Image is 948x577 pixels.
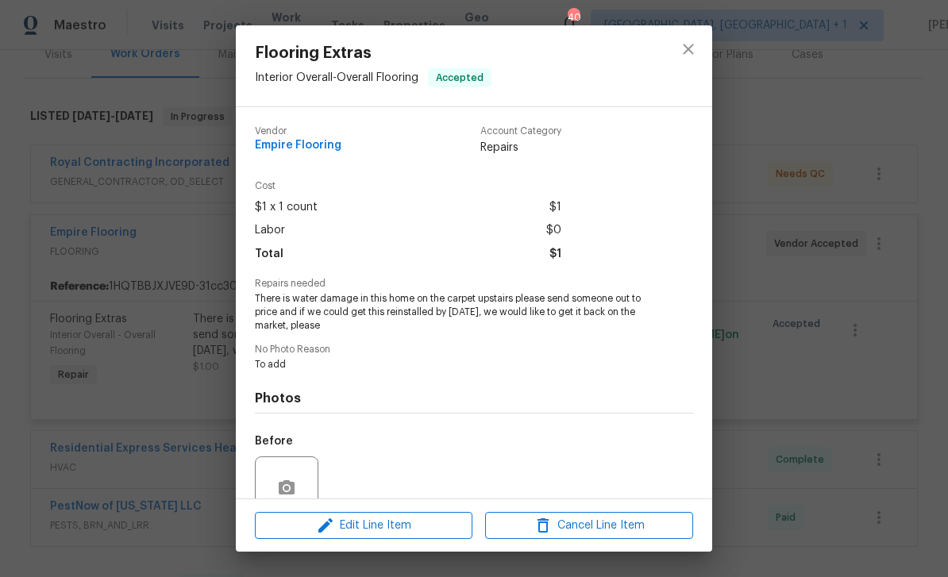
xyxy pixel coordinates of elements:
[255,219,285,242] span: Labor
[430,70,490,86] span: Accepted
[255,243,283,266] span: Total
[669,30,707,68] button: close
[255,196,318,219] span: $1 x 1 count
[255,436,293,447] h5: Before
[480,126,561,137] span: Account Category
[549,243,561,266] span: $1
[485,512,693,540] button: Cancel Line Item
[546,219,561,242] span: $0
[255,140,341,152] span: Empire Flooring
[568,10,579,25] div: 40
[255,512,472,540] button: Edit Line Item
[255,72,418,83] span: Interior Overall - Overall Flooring
[255,44,491,62] span: Flooring Extras
[255,292,649,332] span: There is water damage in this home on the carpet upstairs please send someone out to price and if...
[480,140,561,156] span: Repairs
[255,279,693,289] span: Repairs needed
[255,344,693,355] span: No Photo Reason
[549,196,561,219] span: $1
[260,516,468,536] span: Edit Line Item
[255,181,561,191] span: Cost
[490,516,688,536] span: Cancel Line Item
[255,358,649,371] span: To add
[255,126,341,137] span: Vendor
[255,390,693,406] h4: Photos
